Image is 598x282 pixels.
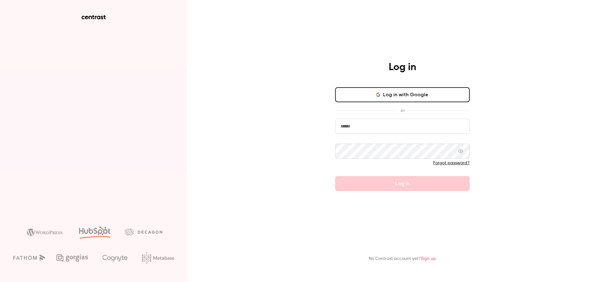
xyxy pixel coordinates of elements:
[433,161,470,165] a: Forgot password?
[389,61,416,74] h4: Log in
[369,256,436,262] p: No Contrast account yet?
[397,107,408,114] span: or
[335,87,470,102] button: Log in with Google
[421,256,436,261] a: Sign up
[125,228,162,235] img: decagon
